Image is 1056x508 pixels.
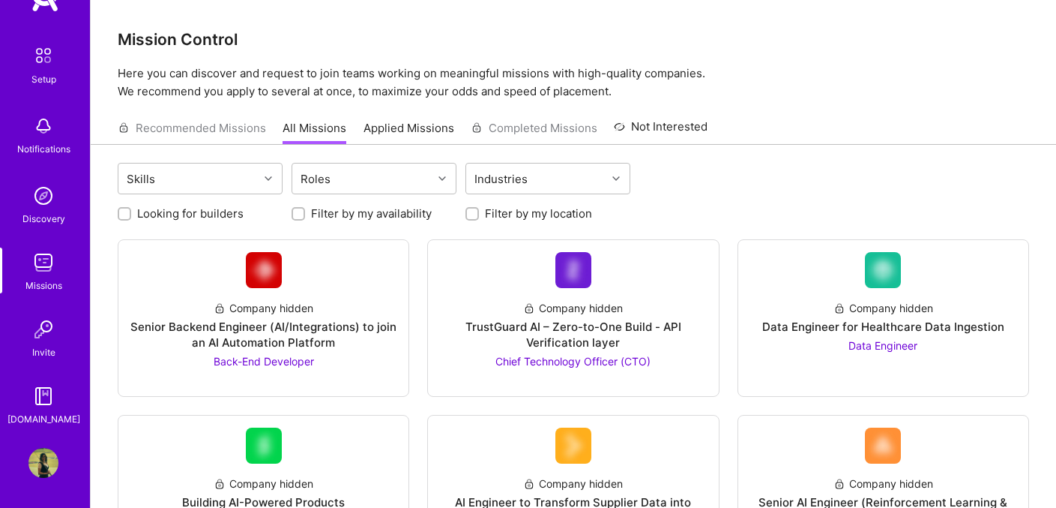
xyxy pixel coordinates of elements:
[28,448,58,478] img: User Avatar
[28,111,58,141] img: bell
[311,206,432,221] label: Filter by my availability
[130,252,396,384] a: Company LogoCompany hiddenSenior Backend Engineer (AI/Integrations) to join an AI Automation Plat...
[7,411,80,427] div: [DOMAIN_NAME]
[833,476,933,491] div: Company hidden
[283,120,346,145] a: All Missions
[246,252,282,288] img: Company Logo
[22,211,65,227] div: Discovery
[246,428,282,464] img: Company Logo
[555,252,591,288] img: Company Logo
[612,175,620,182] i: icon Chevron
[28,248,58,278] img: teamwork
[265,175,272,182] i: icon Chevron
[28,314,58,344] img: Invite
[750,252,1016,384] a: Company LogoCompany hiddenData Engineer for Healthcare Data IngestionData Engineer
[495,355,651,368] span: Chief Technology Officer (CTO)
[214,476,313,491] div: Company hidden
[440,319,706,350] div: TrustGuard AI – Zero-to-One Build - API Verification layer
[130,319,396,350] div: Senior Backend Engineer (AI/Integrations) to join an AI Automation Platform
[28,40,59,71] img: setup
[440,252,706,384] a: Company LogoCompany hiddenTrustGuard AI – Zero-to-One Build - API Verification layerChief Technol...
[137,206,244,221] label: Looking for builders
[118,30,1029,49] h3: Mission Control
[118,65,1029,101] p: Here you can discover and request to join teams working on meaningful missions with high-quality ...
[438,175,446,182] i: icon Chevron
[614,118,707,145] a: Not Interested
[123,168,159,190] div: Skills
[865,252,901,288] img: Company Logo
[485,206,592,221] label: Filter by my location
[523,476,623,491] div: Company hidden
[28,181,58,211] img: discovery
[17,141,70,157] div: Notifications
[762,319,1004,335] div: Data Engineer for Healthcare Data Ingestion
[865,428,901,464] img: Company Logo
[214,355,314,368] span: Back-End Developer
[25,278,62,293] div: Missions
[297,168,334,190] div: Roles
[833,300,933,316] div: Company hidden
[32,344,55,360] div: Invite
[363,120,454,145] a: Applied Missions
[31,71,56,87] div: Setup
[28,381,58,411] img: guide book
[848,339,917,352] span: Data Engineer
[25,448,62,478] a: User Avatar
[471,168,531,190] div: Industries
[523,300,623,316] div: Company hidden
[555,428,591,464] img: Company Logo
[214,300,313,316] div: Company hidden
